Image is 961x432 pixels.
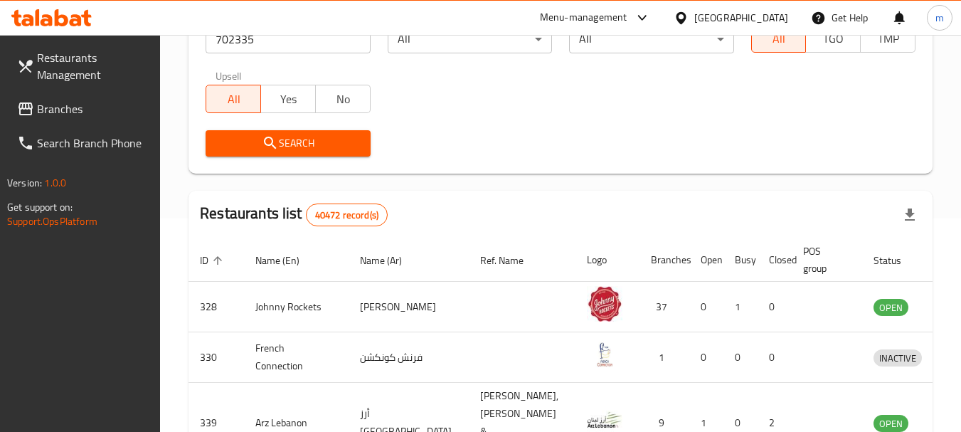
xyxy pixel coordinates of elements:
div: INACTIVE [874,349,922,367]
th: Logo [575,238,639,282]
td: French Connection [244,332,349,383]
td: 0 [758,332,792,383]
td: 330 [189,332,244,383]
span: Status [874,252,920,269]
td: [PERSON_NAME] [349,282,469,332]
a: Search Branch Phone [6,126,161,160]
span: All [212,89,255,110]
th: Branches [639,238,689,282]
span: Name (Ar) [360,252,420,269]
div: All [569,25,733,53]
button: Yes [260,85,316,113]
td: 1 [639,332,689,383]
span: No [322,89,365,110]
span: All [758,28,801,49]
div: Total records count [306,204,388,226]
div: All [388,25,552,53]
div: Menu-management [540,9,627,26]
button: All [751,24,807,53]
td: 0 [689,332,723,383]
td: 0 [758,282,792,332]
td: 0 [689,282,723,332]
th: Busy [723,238,758,282]
button: All [206,85,261,113]
td: 0 [723,332,758,383]
span: Name (En) [255,252,318,269]
button: TGO [805,24,861,53]
span: Restaurants Management [37,49,149,83]
img: Johnny Rockets [587,286,622,322]
span: ID [200,252,227,269]
th: Open [689,238,723,282]
a: Restaurants Management [6,41,161,92]
span: TMP [866,28,910,49]
span: Yes [267,89,310,110]
img: French Connection [587,337,622,372]
th: Closed [758,238,792,282]
span: Version: [7,174,42,192]
span: Ref. Name [480,252,542,269]
span: 40472 record(s) [307,209,387,222]
span: 1.0.0 [44,174,66,192]
a: Support.OpsPlatform [7,212,97,231]
span: m [935,10,944,26]
label: Upsell [216,70,242,80]
input: Search for restaurant name or ID.. [206,25,370,53]
div: Export file [893,198,927,232]
span: Get support on: [7,198,73,216]
span: INACTIVE [874,350,922,367]
div: [GEOGRAPHIC_DATA] [694,10,788,26]
span: Search [217,135,359,152]
span: OPEN [874,300,908,316]
span: POS group [803,243,845,277]
span: Branches [37,100,149,117]
span: Search Branch Phone [37,135,149,152]
button: TMP [860,24,915,53]
span: TGO [812,28,855,49]
td: فرنش كونكشن [349,332,469,383]
td: Johnny Rockets [244,282,349,332]
td: 37 [639,282,689,332]
td: 1 [723,282,758,332]
button: Search [206,130,370,157]
td: 328 [189,282,244,332]
h2: Restaurants list [200,203,388,226]
button: No [315,85,371,113]
span: OPEN [874,416,908,432]
a: Branches [6,92,161,126]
